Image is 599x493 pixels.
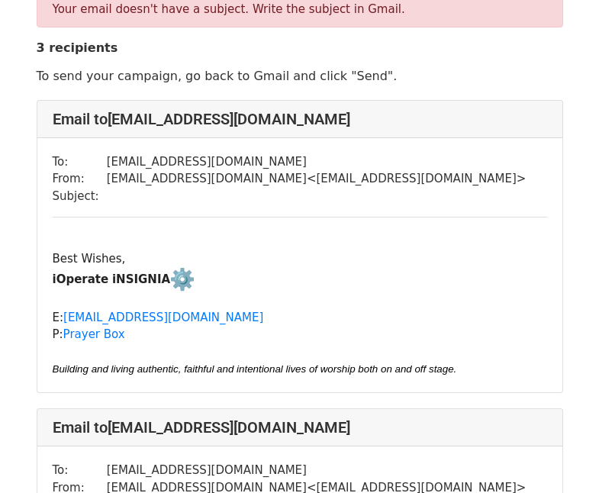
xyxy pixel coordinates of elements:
td: [EMAIL_ADDRESS][DOMAIN_NAME] < [EMAIL_ADDRESS][DOMAIN_NAME] > [107,170,527,188]
h4: Email to [EMAIL_ADDRESS][DOMAIN_NAME] [53,110,547,128]
span: E: [53,311,264,324]
p: Your email doesn't have a subject. Write the subject in Gmail. [53,2,547,18]
td: [EMAIL_ADDRESS][DOMAIN_NAME] [107,462,527,479]
div: P: [53,326,547,343]
a: [EMAIL_ADDRESS][DOMAIN_NAME] [63,311,263,324]
strong: 3 recipients [37,40,118,55]
td: Subject: [53,188,107,205]
b: iNSIGNIA [112,272,170,286]
span: Best Wishes, [53,252,126,266]
h4: Email to [EMAIL_ADDRESS][DOMAIN_NAME] [53,418,547,437]
td: To: [53,462,107,479]
td: From: [53,170,107,188]
b: iOperate [53,272,109,286]
iframe: Chat Widget [523,420,599,493]
a: Prayer Box [63,327,125,341]
img: ⚙️ [170,267,195,292]
td: [EMAIL_ADDRESS][DOMAIN_NAME] [107,153,527,171]
p: To send your campaign, go back to Gmail and click "Send". [37,68,563,84]
i: Building and living authentic, faithful and intentional lives of worship both on and off stage. [53,363,457,375]
td: To: [53,153,107,171]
